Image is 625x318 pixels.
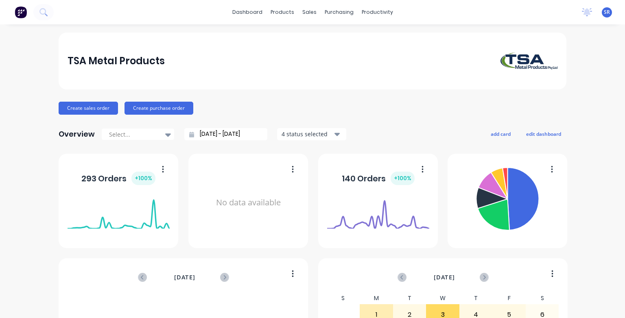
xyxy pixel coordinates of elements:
[68,53,165,69] div: TSA Metal Products
[434,273,455,282] span: [DATE]
[81,172,155,185] div: 293 Orders
[125,102,193,115] button: Create purchase order
[282,130,333,138] div: 4 status selected
[298,6,321,18] div: sales
[485,129,516,139] button: add card
[459,292,493,304] div: T
[15,6,27,18] img: Factory
[197,164,299,241] div: No data available
[174,273,195,282] span: [DATE]
[521,129,566,139] button: edit dashboard
[526,292,559,304] div: S
[358,6,397,18] div: productivity
[426,292,459,304] div: W
[277,128,346,140] button: 4 status selected
[267,6,298,18] div: products
[228,6,267,18] a: dashboard
[360,292,393,304] div: M
[342,172,415,185] div: 140 Orders
[327,292,360,304] div: S
[391,172,415,185] div: + 100 %
[59,102,118,115] button: Create sales order
[393,292,426,304] div: T
[604,9,610,16] span: SR
[500,52,557,70] img: TSA Metal Products
[59,126,95,142] div: Overview
[321,6,358,18] div: purchasing
[492,292,526,304] div: F
[131,172,155,185] div: + 100 %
